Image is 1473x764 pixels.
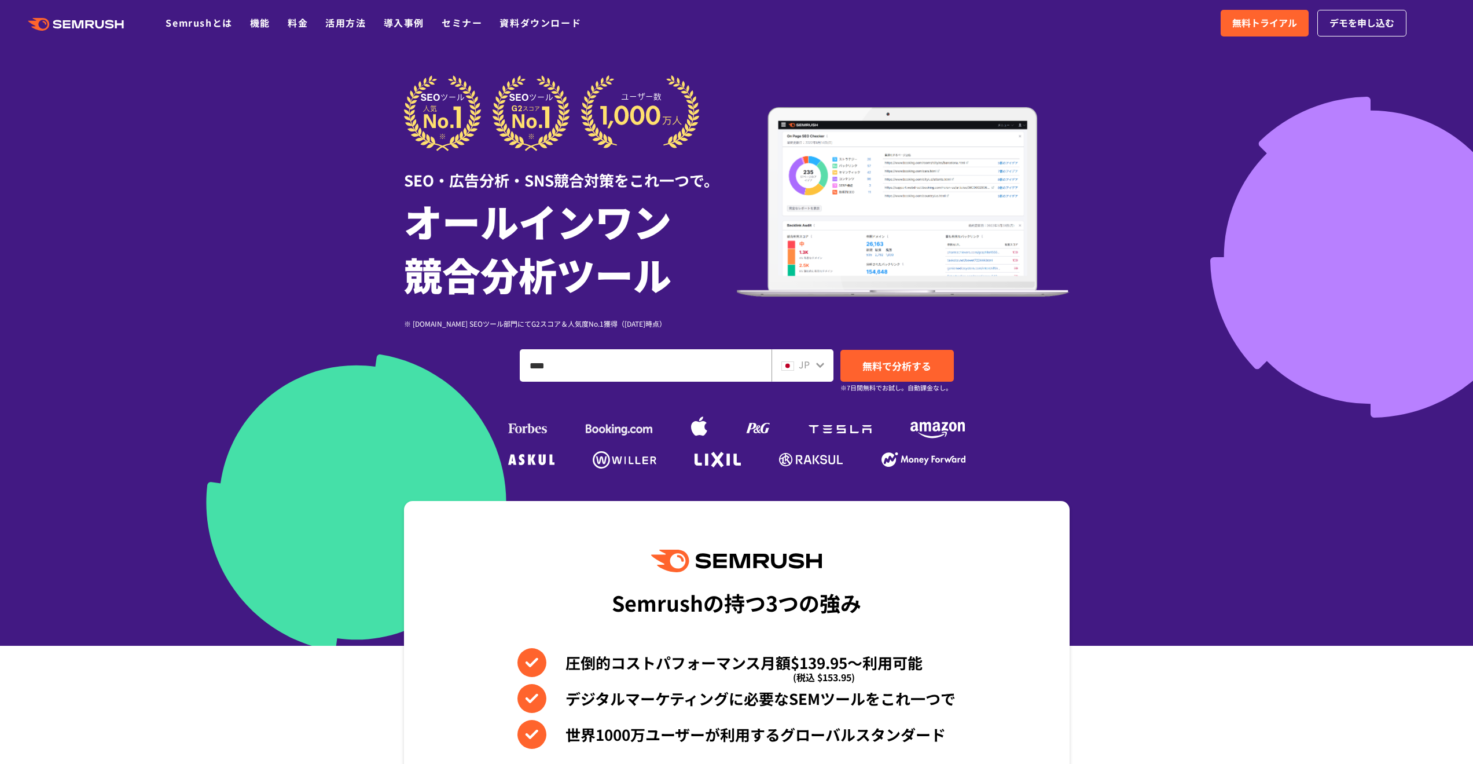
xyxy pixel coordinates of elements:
[793,663,855,692] span: (税込 $153.95)
[1317,10,1406,36] a: デモを申し込む
[404,151,737,191] div: SEO・広告分析・SNS競合対策をこれ一つで。
[840,382,952,393] small: ※7日間無料でお試し。自動課金なし。
[520,350,771,381] input: ドメイン、キーワードまたはURLを入力してください
[840,350,954,382] a: 無料で分析する
[1232,16,1297,31] span: 無料トライアル
[250,16,270,30] a: 機能
[384,16,424,30] a: 導入事例
[404,194,737,301] h1: オールインワン 競合分析ツール
[517,648,956,677] li: 圧倒的コストパフォーマンス月額$139.95〜利用可能
[517,720,956,749] li: 世界1000万ユーザーが利用するグローバルスタンダード
[517,684,956,713] li: デジタルマーケティングに必要なSEMツールをこれ一つで
[404,318,737,329] div: ※ [DOMAIN_NAME] SEOツール部門にてG2スコア＆人気度No.1獲得（[DATE]時点）
[442,16,482,30] a: セミナー
[325,16,366,30] a: 活用方法
[499,16,581,30] a: 資料ダウンロード
[799,357,810,371] span: JP
[288,16,308,30] a: 料金
[651,550,821,572] img: Semrush
[1221,10,1309,36] a: 無料トライアル
[1329,16,1394,31] span: デモを申し込む
[166,16,232,30] a: Semrushとは
[862,359,931,373] span: 無料で分析する
[612,581,861,624] div: Semrushの持つ3つの強み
